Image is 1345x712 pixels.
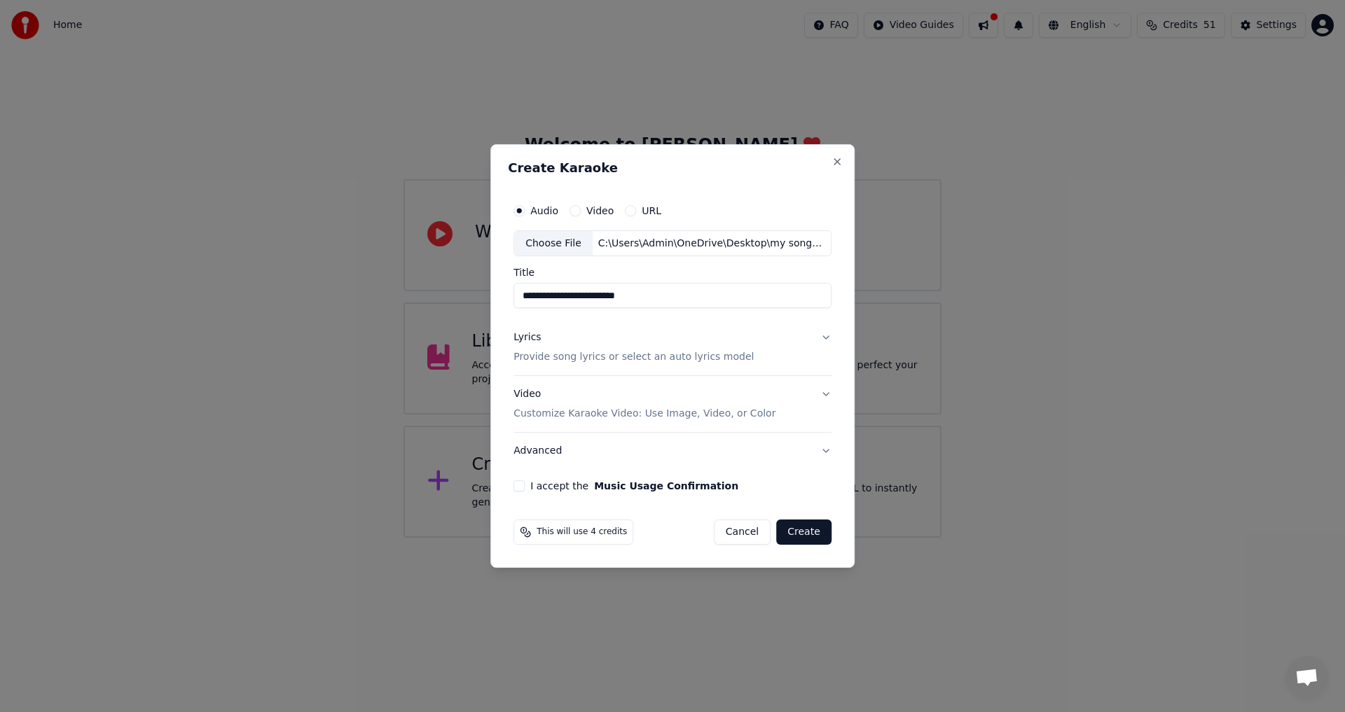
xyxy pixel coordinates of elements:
[530,206,558,216] label: Audio
[513,331,541,345] div: Lyrics
[513,377,832,433] button: VideoCustomize Karaoke Video: Use Image, Video, or Color
[513,268,832,278] label: Title
[593,237,831,251] div: C:\Users\Admin\OneDrive\Desktop\my songs\Prince Of Darkness Forever.mp3
[642,206,661,216] label: URL
[530,481,738,491] label: I accept the
[776,519,832,545] button: Create
[513,388,775,421] div: Video
[586,206,614,216] label: Video
[513,433,832,469] button: Advanced
[513,407,775,421] p: Customize Karaoke Video: Use Image, Video, or Color
[513,351,754,365] p: Provide song lyrics or select an auto lyrics model
[594,481,738,491] button: I accept the
[514,231,593,256] div: Choose File
[513,320,832,376] button: LyricsProvide song lyrics or select an auto lyrics model
[508,162,837,174] h2: Create Karaoke
[537,526,627,538] span: This will use 4 credits
[714,519,771,545] button: Cancel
